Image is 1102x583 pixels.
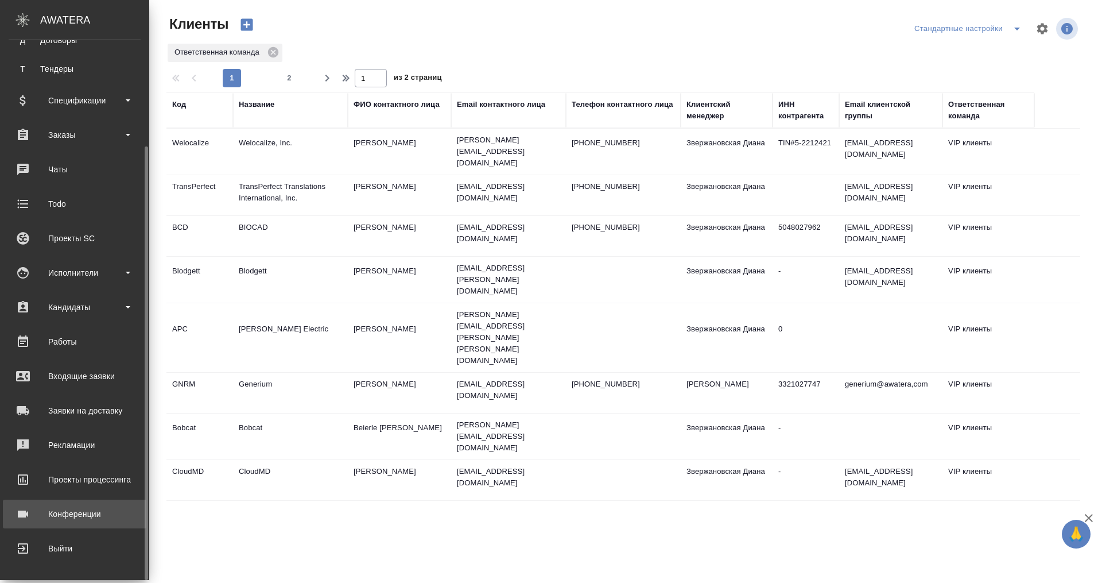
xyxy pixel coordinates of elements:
[773,260,839,300] td: -
[348,416,451,457] td: Beierle [PERSON_NAME]
[233,15,261,34] button: Создать
[457,309,560,366] p: [PERSON_NAME][EMAIL_ADDRESS][PERSON_NAME][PERSON_NAME][DOMAIN_NAME]
[9,333,141,350] div: Работы
[233,216,348,256] td: BIOCAD
[942,373,1034,413] td: VIP клиенты
[948,99,1029,122] div: Ответственная команда
[839,216,942,256] td: [EMAIL_ADDRESS][DOMAIN_NAME]
[942,132,1034,172] td: VIP клиенты
[839,460,942,500] td: [EMAIL_ADDRESS][DOMAIN_NAME]
[3,396,146,425] a: Заявки на доставку
[166,416,233,457] td: Bobcat
[348,175,451,215] td: [PERSON_NAME]
[457,379,560,401] p: [EMAIL_ADDRESS][DOMAIN_NAME]
[942,260,1034,300] td: VIP клиенты
[9,161,141,178] div: Чаты
[394,71,442,87] span: из 2 страниц
[233,504,348,544] td: AbbVie LLC
[168,44,282,62] div: Ответственная команда
[572,379,675,390] p: [PHONE_NUMBER]
[457,181,560,204] p: [EMAIL_ADDRESS][DOMAIN_NAME]
[348,504,451,544] td: [PERSON_NAME]
[174,47,263,58] p: Ответственная команда
[681,318,773,358] td: Звержановская Диана
[3,155,146,184] a: Чаты
[239,99,274,110] div: Название
[681,175,773,215] td: Звержановская Диана
[9,437,141,454] div: Рекламации
[348,132,451,172] td: [PERSON_NAME]
[348,318,451,358] td: [PERSON_NAME]
[572,99,673,110] div: Телефон контактного лица
[233,460,348,500] td: CloudMD
[572,137,675,149] p: [PHONE_NUMBER]
[457,262,560,297] p: [EMAIL_ADDRESS][PERSON_NAME][DOMAIN_NAME]
[9,505,141,523] div: Конференции
[9,230,141,247] div: Проекты SC
[166,260,233,300] td: Blodgett
[773,460,839,500] td: -
[9,57,141,80] a: ТТендеры
[233,373,348,413] td: Generium
[3,362,146,391] a: Входящие заявки
[942,175,1034,215] td: VIP клиенты
[280,72,298,84] span: 2
[681,216,773,256] td: Звержановская Диана
[166,216,233,256] td: BCD
[3,327,146,356] a: Работы
[839,175,942,215] td: [EMAIL_ADDRESS][DOMAIN_NAME]
[839,132,942,172] td: [EMAIL_ADDRESS][DOMAIN_NAME]
[839,260,942,300] td: [EMAIL_ADDRESS][DOMAIN_NAME]
[233,260,348,300] td: Blodgett
[773,318,839,358] td: 0
[3,500,146,528] a: Конференции
[166,318,233,358] td: APC
[348,216,451,256] td: [PERSON_NAME]
[9,126,141,144] div: Заказы
[773,373,839,413] td: 3321027747
[942,318,1034,358] td: VIP клиенты
[14,34,135,46] div: Договоры
[354,99,440,110] div: ФИО контактного лица
[3,534,146,563] a: Выйти
[166,460,233,500] td: CloudMD
[839,373,942,413] td: generium@awatera,com
[348,260,451,300] td: [PERSON_NAME]
[3,190,146,218] a: Todo
[457,134,560,169] p: [PERSON_NAME][EMAIL_ADDRESS][DOMAIN_NAME]
[773,132,839,172] td: TIN#5-2212421
[457,466,560,489] p: [EMAIL_ADDRESS][DOMAIN_NAME]
[457,419,560,454] p: [PERSON_NAME][EMAIL_ADDRESS][DOMAIN_NAME]
[166,175,233,215] td: TransPerfect
[233,416,348,457] td: Bobcat
[845,99,937,122] div: Email клиентской группы
[1066,522,1086,546] span: 🙏
[686,99,767,122] div: Клиентский менеджер
[3,431,146,460] a: Рекламации
[348,460,451,500] td: [PERSON_NAME]
[942,504,1034,544] td: VIP клиенты
[942,460,1034,500] td: VIP клиенты
[9,368,141,385] div: Входящие заявки
[9,264,141,281] div: Исполнители
[1062,520,1091,549] button: 🙏
[172,99,186,110] div: Код
[457,222,560,245] p: [EMAIL_ADDRESS][DOMAIN_NAME]
[681,260,773,300] td: Звержановская Диана
[280,69,298,87] button: 2
[942,216,1034,256] td: VIP клиенты
[773,504,839,544] td: 7743855873
[40,9,149,32] div: AWATERA
[14,63,135,75] div: Тендеры
[681,416,773,457] td: Звержановская Диана
[1056,18,1080,40] span: Посмотреть информацию
[9,92,141,109] div: Спецификации
[572,222,675,233] p: [PHONE_NUMBER]
[348,373,451,413] td: [PERSON_NAME]
[681,373,773,413] td: [PERSON_NAME]
[166,373,233,413] td: GNRM
[778,99,833,122] div: ИНН контрагента
[166,504,233,544] td: ABBV
[166,15,228,33] span: Клиенты
[9,471,141,488] div: Проекты процессинга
